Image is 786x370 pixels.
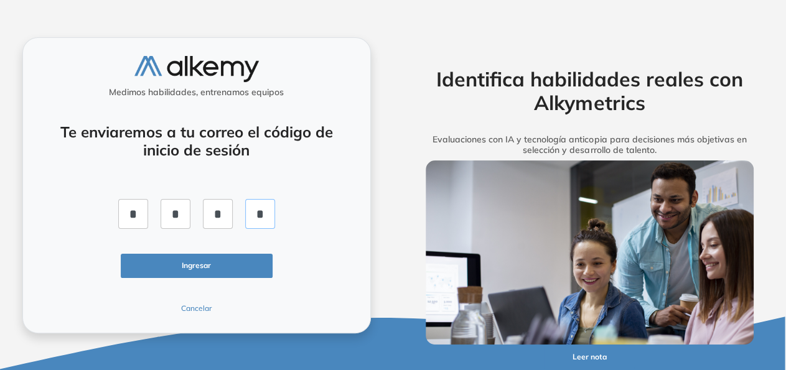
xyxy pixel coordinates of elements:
[408,67,772,115] h2: Identifica habilidades reales con Alkymetrics
[544,345,635,369] button: Leer nota
[134,56,259,81] img: logo-alkemy
[28,87,365,98] h5: Medimos habilidades, entrenamos equipos
[121,303,273,314] button: Cancelar
[426,160,754,345] img: img-more-info
[562,226,786,370] iframe: Chat Widget
[56,123,337,159] h4: Te enviaremos a tu correo el código de inicio de sesión
[408,134,772,155] h5: Evaluaciones con IA y tecnología anticopia para decisiones más objetivas en selección y desarroll...
[121,254,273,278] button: Ingresar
